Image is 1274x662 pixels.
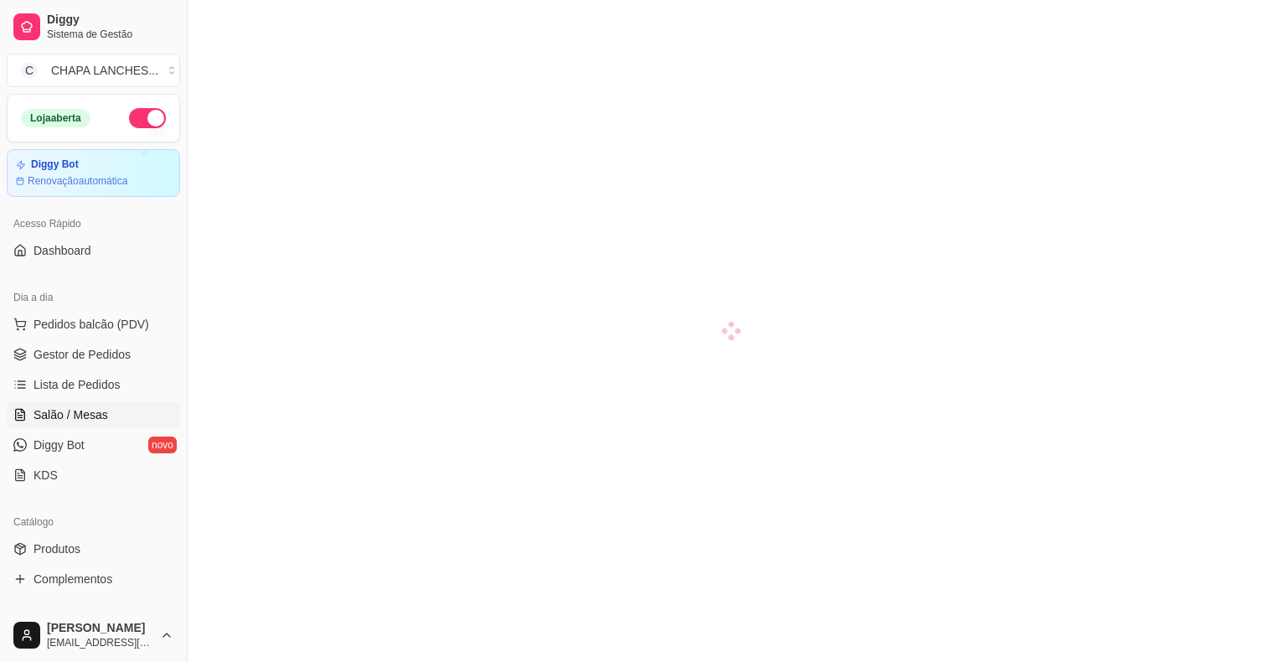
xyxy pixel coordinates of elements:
span: [EMAIL_ADDRESS][DOMAIN_NAME] [47,636,153,649]
article: Renovação automática [28,174,127,188]
span: Diggy Bot [34,437,85,453]
span: Pedidos balcão (PDV) [34,316,149,333]
a: Diggy Botnovo [7,432,180,458]
span: Gestor de Pedidos [34,346,131,363]
span: Lista de Pedidos [34,376,121,393]
a: Dashboard [7,237,180,264]
button: Alterar Status [129,108,166,128]
article: Diggy Bot [31,158,79,171]
button: Pedidos balcão (PDV) [7,311,180,338]
span: Salão / Mesas [34,406,108,423]
div: Dia a dia [7,284,180,311]
a: Gestor de Pedidos [7,341,180,368]
a: Produtos [7,535,180,562]
a: Lista de Pedidos [7,371,180,398]
div: Loja aberta [21,109,90,127]
div: Catálogo [7,509,180,535]
div: Acesso Rápido [7,210,180,237]
a: Complementos [7,566,180,592]
a: KDS [7,462,180,489]
span: Complementos [34,571,112,587]
span: Dashboard [34,242,91,259]
a: Diggy BotRenovaçãoautomática [7,149,180,197]
span: Produtos [34,540,80,557]
span: Sistema de Gestão [47,28,173,41]
a: DiggySistema de Gestão [7,7,180,47]
span: KDS [34,467,58,484]
span: C [21,62,38,79]
span: [PERSON_NAME] [47,621,153,636]
a: Salão / Mesas [7,401,180,428]
span: Diggy [47,13,173,28]
div: CHAPA LANCHES ... [51,62,158,79]
button: [PERSON_NAME][EMAIL_ADDRESS][DOMAIN_NAME] [7,615,180,655]
button: Select a team [7,54,180,87]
